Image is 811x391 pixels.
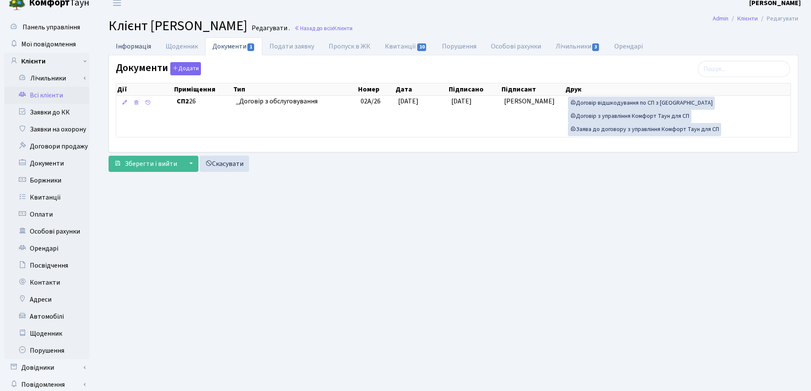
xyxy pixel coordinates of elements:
[395,83,448,95] th: Дата
[262,37,321,55] a: Подати заявку
[713,14,728,23] a: Admin
[4,104,89,121] a: Заявки до КК
[737,14,758,23] a: Клієнти
[23,23,80,32] span: Панель управління
[168,61,201,76] a: Додати
[158,37,205,55] a: Щоденник
[294,24,352,32] a: Назад до всіхКлієнти
[568,97,715,110] a: Договір відшкодування по СП з [GEOGRAPHIC_DATA]
[448,83,501,95] th: Підписано
[4,257,89,274] a: Посвідчення
[177,97,189,106] b: СП2
[109,156,183,172] button: Зберегти і вийти
[173,83,232,95] th: Приміщення
[504,97,555,106] span: [PERSON_NAME]
[247,43,254,51] span: 1
[4,155,89,172] a: Документи
[4,240,89,257] a: Орендарі
[10,70,89,87] a: Лічильники
[4,308,89,325] a: Автомобілі
[4,36,89,53] a: Мої повідомлення
[4,19,89,36] a: Панель управління
[4,172,89,189] a: Боржники
[361,97,381,106] span: 02А/26
[333,24,352,32] span: Клієнти
[109,37,158,55] a: Інформація
[4,359,89,376] a: Довідники
[200,156,249,172] a: Скасувати
[758,14,798,23] li: Редагувати
[378,37,434,55] a: Квитанції
[232,83,357,95] th: Тип
[700,10,811,28] nav: breadcrumb
[501,83,565,95] th: Підписант
[4,325,89,342] a: Щоденник
[205,37,262,55] a: Документи
[170,62,201,75] button: Документи
[568,123,721,136] a: Заява до договору з управління Комфорт Таун для СП
[21,40,76,49] span: Мої повідомлення
[357,83,395,95] th: Номер
[4,274,89,291] a: Контакти
[250,24,290,32] small: Редагувати .
[321,37,378,55] a: Пропуск в ЖК
[548,37,607,55] a: Лічильники
[236,97,354,106] span: _Договір з обслуговування
[4,291,89,308] a: Адреси
[568,110,691,123] a: Договір з управління Комфорт Таун для СП
[4,342,89,359] a: Порушення
[435,37,484,55] a: Порушення
[417,43,427,51] span: 10
[4,87,89,104] a: Всі клієнти
[4,138,89,155] a: Договори продажу
[451,97,472,106] span: [DATE]
[4,53,89,70] a: Клієнти
[607,37,650,55] a: Орендарі
[4,206,89,223] a: Оплати
[565,83,791,95] th: Друк
[4,189,89,206] a: Квитанції
[109,16,247,36] span: Клієнт [PERSON_NAME]
[116,62,201,75] label: Документи
[398,97,418,106] span: [DATE]
[177,97,229,106] span: 26
[125,159,177,168] span: Зберегти і вийти
[484,37,548,55] a: Особові рахунки
[698,61,790,77] input: Пошук...
[116,83,173,95] th: Дії
[592,43,599,51] span: 3
[4,223,89,240] a: Особові рахунки
[4,121,89,138] a: Заявки на охорону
